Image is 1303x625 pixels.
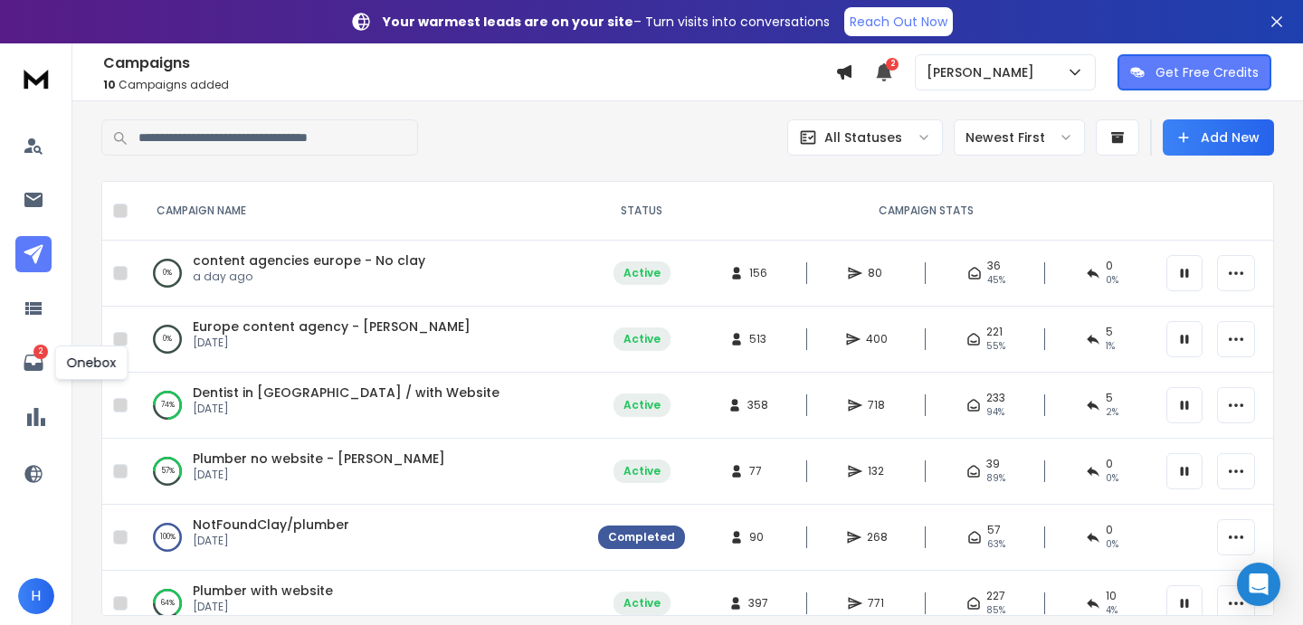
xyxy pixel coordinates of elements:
[868,596,886,611] span: 771
[748,596,768,611] span: 397
[608,530,675,545] div: Completed
[1237,563,1280,606] div: Open Intercom Messenger
[623,332,661,346] div: Active
[160,528,176,546] p: 100 %
[193,317,471,336] a: Europe content agency - [PERSON_NAME]
[103,52,835,74] h1: Campaigns
[1118,54,1271,90] button: Get Free Credits
[193,600,333,614] p: [DATE]
[1106,537,1118,552] span: 0 %
[193,534,349,548] p: [DATE]
[1106,589,1117,603] span: 10
[193,384,499,402] a: Dentist in [GEOGRAPHIC_DATA] / with Website
[1106,273,1118,288] span: 0 %
[163,264,172,282] p: 0 %
[850,13,947,31] p: Reach Out Now
[749,530,767,545] span: 90
[866,332,888,346] span: 400
[824,128,902,147] p: All Statuses
[193,468,445,482] p: [DATE]
[33,345,48,359] p: 2
[986,325,1003,339] span: 221
[193,336,471,350] p: [DATE]
[954,119,1085,156] button: Newest First
[135,439,587,505] td: 57%Plumber no website - [PERSON_NAME][DATE]
[193,270,425,284] p: a day ago
[193,516,349,534] a: NotFoundClay/plumber
[986,603,1005,618] span: 85 %
[163,330,172,348] p: 0 %
[623,596,661,611] div: Active
[844,7,953,36] a: Reach Out Now
[135,182,587,241] th: CAMPAIGN NAME
[987,537,1005,552] span: 63 %
[1163,119,1274,156] button: Add New
[986,457,1000,471] span: 39
[986,589,1005,603] span: 227
[1106,471,1118,486] span: 0 %
[868,464,886,478] span: 132
[696,182,1156,241] th: CAMPAIGN STATS
[135,505,587,571] td: 100%NotFoundClay/plumber[DATE]
[749,332,767,346] span: 513
[749,464,767,478] span: 77
[987,273,1005,288] span: 45 %
[868,266,886,280] span: 80
[1106,523,1113,537] span: 0
[1106,339,1115,354] span: 1 %
[1106,405,1118,420] span: 2 %
[193,582,333,600] a: Plumber with website
[161,462,175,480] p: 57 %
[623,266,661,280] div: Active
[161,594,175,612] p: 64 %
[587,182,696,241] th: STATUS
[986,471,1005,486] span: 89 %
[987,259,1001,273] span: 36
[986,405,1004,420] span: 94 %
[55,346,128,380] div: Onebox
[1106,391,1113,405] span: 5
[383,13,830,31] p: – Turn visits into conversations
[1106,259,1113,273] span: 0
[623,398,661,412] div: Active
[886,58,899,71] span: 2
[18,578,54,614] button: H
[1106,325,1113,339] span: 5
[986,391,1005,405] span: 233
[103,77,116,92] span: 10
[135,307,587,373] td: 0%Europe content agency - [PERSON_NAME][DATE]
[927,63,1041,81] p: [PERSON_NAME]
[867,530,888,545] span: 268
[1106,603,1118,618] span: 4 %
[987,523,1001,537] span: 57
[135,373,587,439] td: 74%Dentist in [GEOGRAPHIC_DATA] / with Website[DATE]
[193,402,499,416] p: [DATE]
[623,464,661,478] div: Active
[986,339,1005,354] span: 55 %
[749,266,767,280] span: 156
[161,396,175,414] p: 74 %
[193,251,425,270] a: content agencies europe - No clay
[135,241,587,307] td: 0%content agencies europe - No claya day ago
[1156,63,1259,81] p: Get Free Credits
[868,398,886,412] span: 718
[193,450,445,468] a: Plumber no website - [PERSON_NAME]
[383,13,633,31] strong: Your warmest leads are on your site
[1106,457,1113,471] span: 0
[747,398,768,412] span: 358
[18,62,54,95] img: logo
[103,78,835,92] p: Campaigns added
[15,345,52,381] a: 2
